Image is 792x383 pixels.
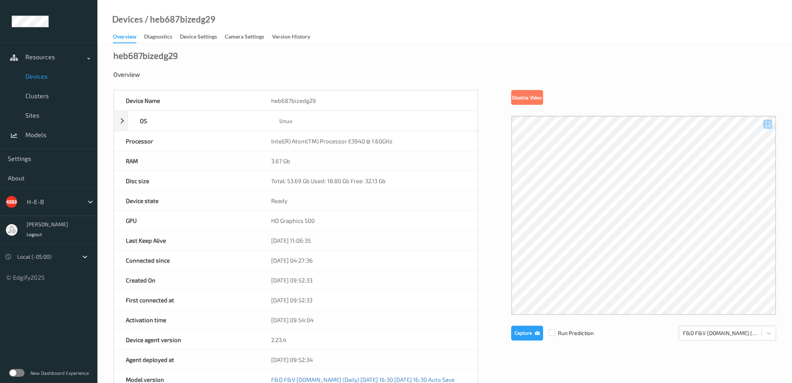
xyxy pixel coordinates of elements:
[114,330,259,349] div: Device agent version
[268,111,477,131] div: linux
[259,191,477,210] div: Ready
[259,211,477,230] div: HD Graphics 500
[114,211,259,230] div: GPU
[259,290,477,310] div: [DATE] 09:52:33
[272,32,318,42] a: Version History
[259,330,477,349] div: 2.23.4
[114,151,259,171] div: RAM
[114,231,259,250] div: Last Keep Alive
[114,91,259,110] div: Device Name
[259,171,477,191] div: Total: 53.69 Gb Used: 18.80 Gb Free: 32.13 Gb
[113,33,136,43] div: Overview
[114,270,259,290] div: Created On
[144,33,172,42] div: Diagnostics
[259,350,477,369] div: [DATE] 09:52:34
[180,32,225,42] a: Device Settings
[225,33,264,42] div: Camera Settings
[259,231,477,250] div: [DATE] 11:06:35
[114,171,259,191] div: Disc size
[511,90,543,105] button: Disable Video
[271,376,455,383] a: F&D F&V [DOMAIN_NAME] (Daily) [DATE] 16:30 [DATE] 16:30 Auto Save
[543,329,594,337] span: Run Prediction
[259,151,477,171] div: 3.67 Gb
[259,131,477,151] div: Intel(R) Atom(TM) Processor E3940 @ 1.60GHz
[180,33,217,42] div: Device Settings
[114,131,259,151] div: Processor
[259,270,477,290] div: [DATE] 09:52:33
[114,290,259,310] div: First connected at
[128,111,268,131] div: OS
[112,16,143,23] a: Devices
[225,32,272,42] a: Camera Settings
[114,191,259,210] div: Device state
[114,251,259,270] div: Connected since
[144,32,180,42] a: Diagnostics
[272,33,310,42] div: Version History
[143,16,215,23] div: / heb687bizedg29
[113,32,144,43] a: Overview
[114,111,478,131] div: OSlinux
[114,310,259,330] div: Activation time
[113,71,776,78] div: Overview
[259,91,477,110] div: heb687bizedg29
[114,350,259,369] div: Agent deployed at
[259,251,477,270] div: [DATE] 04:27:36
[113,51,178,59] div: heb687bizedg29
[511,326,543,341] button: Capture
[259,310,477,330] div: [DATE] 09:54:04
